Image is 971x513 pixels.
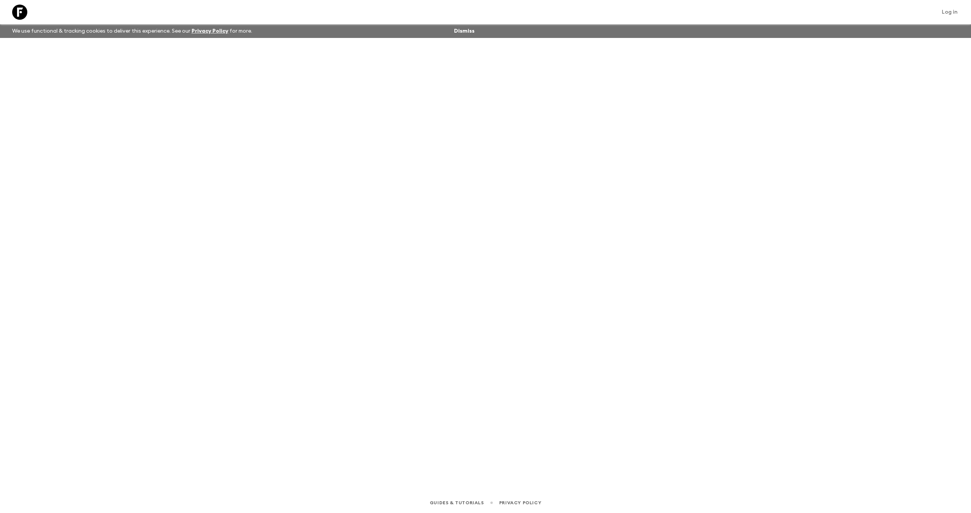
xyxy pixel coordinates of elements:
[452,26,476,36] button: Dismiss
[430,499,484,507] a: Guides & Tutorials
[192,28,228,34] a: Privacy Policy
[499,499,541,507] a: Privacy Policy
[9,24,255,38] p: We use functional & tracking cookies to deliver this experience. See our for more.
[938,7,962,17] a: Log in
